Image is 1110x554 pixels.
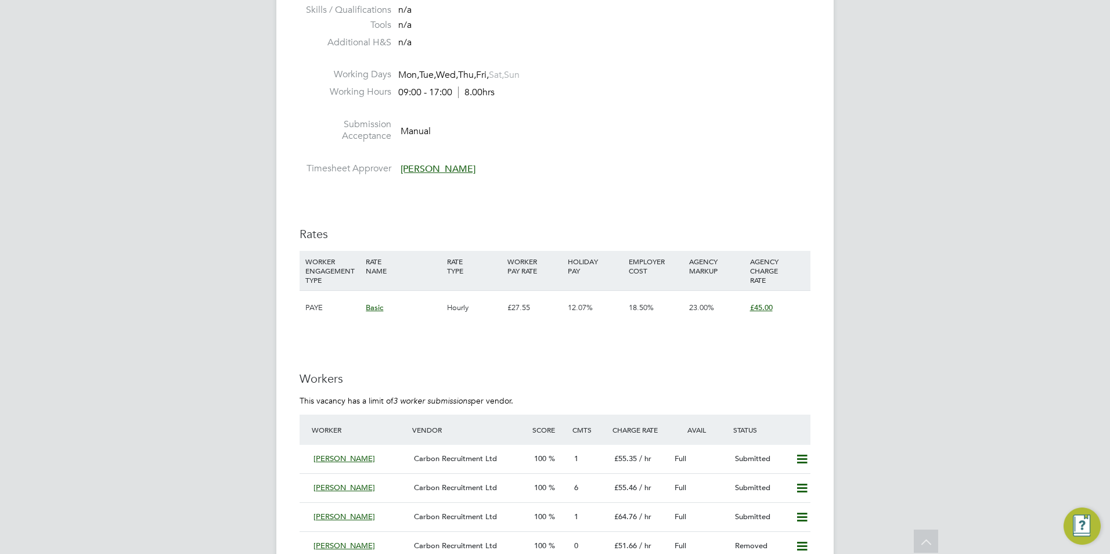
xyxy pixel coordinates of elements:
[574,512,578,521] span: 1
[574,454,578,463] span: 1
[675,541,686,551] span: Full
[675,483,686,492] span: Full
[401,163,475,175] span: [PERSON_NAME]
[300,19,391,31] label: Tools
[300,37,391,49] label: Additional H&S
[302,291,363,325] div: PAYE
[398,4,412,16] span: n/a
[398,37,412,48] span: n/a
[614,483,637,492] span: £55.46
[414,454,497,463] span: Carbon Recruitment Ltd
[504,291,565,325] div: £27.55
[730,449,791,469] div: Submitted
[504,251,565,281] div: WORKER PAY RATE
[565,251,625,281] div: HOLIDAY PAY
[414,512,497,521] span: Carbon Recruitment Ltd
[414,541,497,551] span: Carbon Recruitment Ltd
[570,419,610,440] div: Cmts
[730,508,791,527] div: Submitted
[302,251,363,290] div: WORKER ENGAGEMENT TYPE
[639,454,651,463] span: / hr
[489,69,504,81] span: Sat,
[610,419,670,440] div: Charge Rate
[614,454,637,463] span: £55.35
[363,251,444,281] div: RATE NAME
[689,303,714,312] span: 23.00%
[574,541,578,551] span: 0
[414,483,497,492] span: Carbon Recruitment Ltd
[750,303,773,312] span: £45.00
[398,19,412,31] span: n/a
[686,251,747,281] div: AGENCY MARKUP
[300,371,810,386] h3: Workers
[313,483,375,492] span: [PERSON_NAME]
[393,395,471,406] em: 3 worker submissions
[730,419,810,440] div: Status
[574,483,578,492] span: 6
[309,419,409,440] div: Worker
[639,483,651,492] span: / hr
[529,419,570,440] div: Score
[300,163,391,175] label: Timesheet Approver
[300,118,391,143] label: Submission Acceptance
[436,69,458,81] span: Wed,
[1064,508,1101,545] button: Engage Resource Center
[670,419,730,440] div: Avail
[313,454,375,463] span: [PERSON_NAME]
[568,303,593,312] span: 12.07%
[730,479,791,498] div: Submitted
[629,303,654,312] span: 18.50%
[639,541,651,551] span: / hr
[419,69,436,81] span: Tue,
[458,69,476,81] span: Thu,
[444,291,504,325] div: Hourly
[534,454,546,463] span: 100
[476,69,489,81] span: Fri,
[626,251,686,281] div: EMPLOYER COST
[300,395,810,406] p: This vacancy has a limit of per vendor.
[366,303,383,312] span: Basic
[444,251,504,281] div: RATE TYPE
[458,87,495,98] span: 8.00hrs
[639,512,651,521] span: / hr
[313,541,375,551] span: [PERSON_NAME]
[675,512,686,521] span: Full
[747,251,808,290] div: AGENCY CHARGE RATE
[300,4,391,16] label: Skills / Qualifications
[534,483,546,492] span: 100
[614,541,637,551] span: £51.66
[398,87,495,99] div: 09:00 - 17:00
[675,454,686,463] span: Full
[614,512,637,521] span: £64.76
[534,541,546,551] span: 100
[409,419,529,440] div: Vendor
[313,512,375,521] span: [PERSON_NAME]
[398,69,419,81] span: Mon,
[534,512,546,521] span: 100
[504,69,520,81] span: Sun
[300,226,810,242] h3: Rates
[300,69,391,81] label: Working Days
[401,125,431,136] span: Manual
[300,86,391,98] label: Working Hours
